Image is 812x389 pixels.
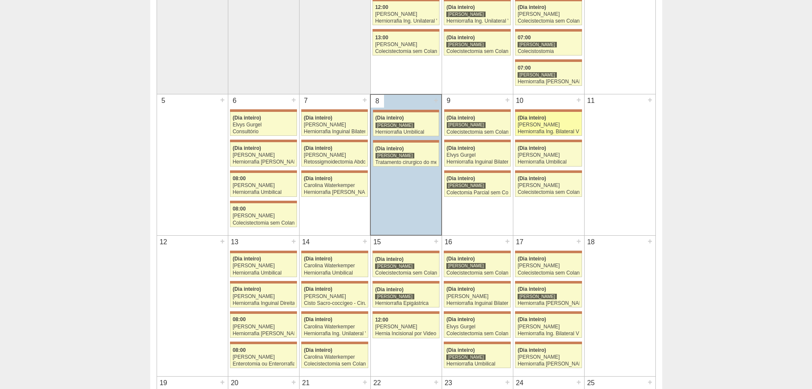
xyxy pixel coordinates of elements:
[373,110,439,112] div: Key: Maria Braido
[446,331,508,336] div: Colecistectomia sem Colangiografia VL
[300,236,313,249] div: 14
[233,301,294,306] div: Herniorrafia Inguinal Direita
[646,94,654,105] div: +
[446,263,486,269] div: [PERSON_NAME]
[301,314,368,338] a: (Dia inteiro) Carolina Waterkemper Herniorrafia Ing. Unilateral VL
[515,344,582,368] a: (Dia inteiro) [PERSON_NAME] Herniorrafia [PERSON_NAME]
[230,112,297,136] a: (Dia inteiro) Elvys Gurgel Consultório
[518,12,579,17] div: [PERSON_NAME]
[375,324,437,330] div: [PERSON_NAME]
[301,311,368,314] div: Key: Maria Braido
[375,35,388,41] span: 13:00
[447,115,475,121] span: (Dia inteiro)
[230,173,297,197] a: 08:00 [PERSON_NAME] Herniorrafia Umbilical
[515,251,582,253] div: Key: Maria Braido
[446,18,508,24] div: Herniorrafia Ing. Unilateral VL
[304,263,366,269] div: Carolina Waterkemper
[375,4,388,10] span: 12:00
[518,301,579,306] div: Herniorrafia [PERSON_NAME]
[233,213,294,219] div: [PERSON_NAME]
[518,361,579,367] div: Herniorrafia [PERSON_NAME]
[518,263,579,269] div: [PERSON_NAME]
[444,253,510,277] a: (Dia inteiro) [PERSON_NAME] Colecistectomia sem Colangiografia VL
[646,236,654,247] div: +
[585,236,598,249] div: 18
[447,175,475,181] span: (Dia inteiro)
[518,35,531,41] span: 07:00
[518,256,546,262] span: (Dia inteiro)
[375,331,437,336] div: Hernia Incisional por Video
[444,311,510,314] div: Key: Maria Braido
[444,251,510,253] div: Key: Maria Braido
[233,263,294,269] div: [PERSON_NAME]
[373,32,439,56] a: 13:00 [PERSON_NAME] Colecistectomia sem Colangiografia VL
[300,94,313,107] div: 7
[446,41,486,48] div: [PERSON_NAME]
[515,1,582,25] a: (Dia inteiro) [PERSON_NAME] Colecistectomia sem Colangiografia VL
[446,361,508,367] div: Herniorrafia Umbilical
[304,190,365,195] div: Herniorrafia [PERSON_NAME]
[375,129,437,135] div: Herniorrafia Umbilical
[518,115,546,121] span: (Dia inteiro)
[304,324,366,330] div: Carolina Waterkemper
[446,354,486,360] div: [PERSON_NAME]
[228,94,242,107] div: 6
[518,122,579,128] div: [PERSON_NAME]
[304,122,365,128] div: [PERSON_NAME]
[518,324,579,330] div: [PERSON_NAME]
[233,190,294,195] div: Herniorrafia Umbilical
[518,79,579,85] div: Herniorrafia [PERSON_NAME]
[515,170,582,173] div: Key: Maria Braido
[515,311,582,314] div: Key: Maria Braido
[373,251,439,253] div: Key: Maria Braido
[230,109,297,112] div: Key: Maria Braido
[444,284,510,307] a: (Dia inteiro) [PERSON_NAME] Herniorrafia Inguinal Bilateral
[304,159,365,165] div: Retossigmoidectomia Abdominal
[444,281,510,284] div: Key: Maria Braido
[304,301,366,306] div: Cisto Sacro-coccígeo - Cirurgia
[515,32,582,56] a: 07:00 [PERSON_NAME] Colecistostomia
[447,122,486,128] div: [PERSON_NAME]
[444,112,511,136] a: (Dia inteiro) [PERSON_NAME] Colecistectomia sem Colangiografia VL
[233,175,246,181] span: 08:00
[219,94,226,105] div: +
[373,112,439,136] a: (Dia inteiro) [PERSON_NAME] Herniorrafia Umbilical
[444,32,510,56] a: (Dia inteiro) [PERSON_NAME] Colecistectomia sem Colangiografia VL
[433,377,440,388] div: +
[233,145,261,151] span: (Dia inteiro)
[373,143,439,167] a: (Dia inteiro) [PERSON_NAME] Tratamento cirurgico do megaesofago por video
[233,152,294,158] div: [PERSON_NAME]
[446,294,508,299] div: [PERSON_NAME]
[304,294,366,299] div: [PERSON_NAME]
[518,145,546,151] span: (Dia inteiro)
[375,42,437,47] div: [PERSON_NAME]
[375,122,415,129] div: [PERSON_NAME]
[515,142,582,166] a: (Dia inteiro) [PERSON_NAME] Herniorrafia Umbilical
[518,331,579,336] div: Herniorrafia Ing. Bilateral VL
[518,347,546,353] span: (Dia inteiro)
[518,72,557,78] div: [PERSON_NAME]
[233,159,294,165] div: Herniorrafia [PERSON_NAME]
[290,94,297,105] div: +
[585,94,598,107] div: 11
[444,109,511,112] div: Key: Maria Braido
[233,294,294,299] div: [PERSON_NAME]
[290,236,297,247] div: +
[373,29,439,32] div: Key: Maria Braido
[361,94,368,105] div: +
[301,142,368,166] a: (Dia inteiro) [PERSON_NAME] Retossigmoidectomia Abdominal
[233,206,246,212] span: 08:00
[515,342,582,344] div: Key: Maria Braido
[447,129,508,135] div: Colecistectomia sem Colangiografia VL
[515,284,582,307] a: (Dia inteiro) [PERSON_NAME] Herniorrafia [PERSON_NAME]
[375,152,415,159] div: [PERSON_NAME]
[304,347,332,353] span: (Dia inteiro)
[375,12,437,17] div: [PERSON_NAME]
[433,236,440,247] div: +
[230,281,297,284] div: Key: Maria Braido
[304,175,332,181] span: (Dia inteiro)
[233,361,294,367] div: Enterotomia ou Enterorrafia
[447,190,508,196] div: Colectomia Parcial sem Colostomia
[375,270,437,276] div: Colecistectomia sem Colangiografia VL
[446,347,475,353] span: (Dia inteiro)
